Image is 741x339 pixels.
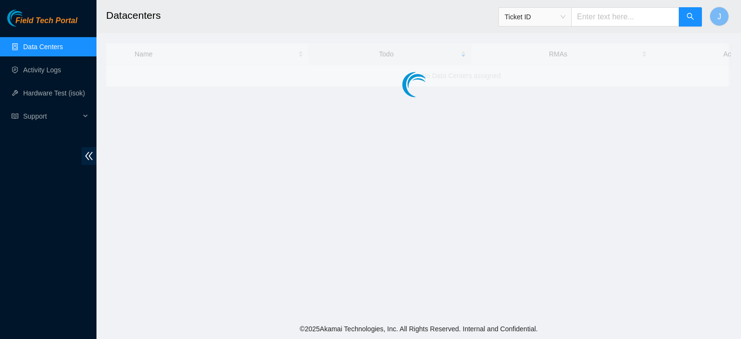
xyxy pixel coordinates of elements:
[23,66,61,74] a: Activity Logs
[23,107,80,126] span: Support
[571,7,679,27] input: Enter text here...
[96,319,741,339] footer: © 2025 Akamai Technologies, Inc. All Rights Reserved. Internal and Confidential.
[686,13,694,22] span: search
[7,17,77,30] a: Akamai TechnologiesField Tech Portal
[679,7,702,27] button: search
[15,16,77,26] span: Field Tech Portal
[505,10,565,24] span: Ticket ID
[12,113,18,120] span: read
[7,10,49,27] img: Akamai Technologies
[23,43,63,51] a: Data Centers
[717,11,721,23] span: J
[710,7,729,26] button: J
[23,89,85,97] a: Hardware Test (isok)
[82,147,96,165] span: double-left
